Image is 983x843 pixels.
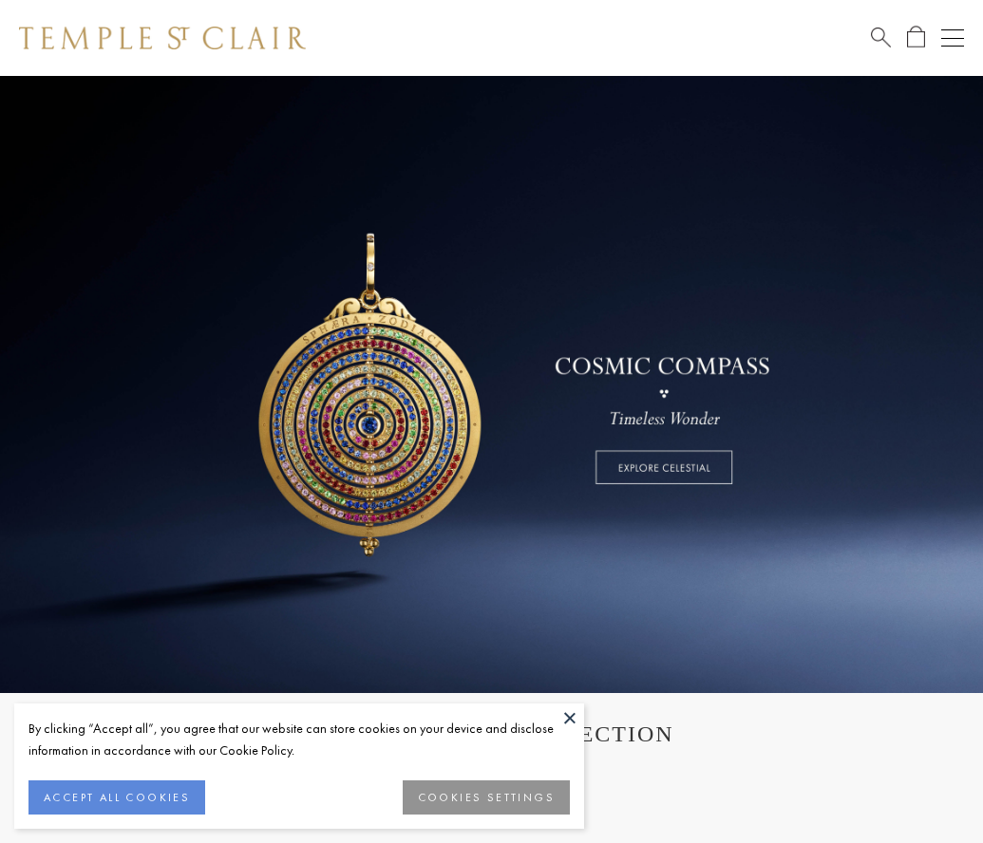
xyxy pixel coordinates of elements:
a: Open Shopping Bag [907,26,925,49]
div: By clicking “Accept all”, you agree that our website can store cookies on your device and disclos... [28,718,570,761]
button: ACCEPT ALL COOKIES [28,780,205,815]
button: Open navigation [941,27,964,49]
button: COOKIES SETTINGS [403,780,570,815]
img: Temple St. Clair [19,27,306,49]
a: Search [871,26,891,49]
